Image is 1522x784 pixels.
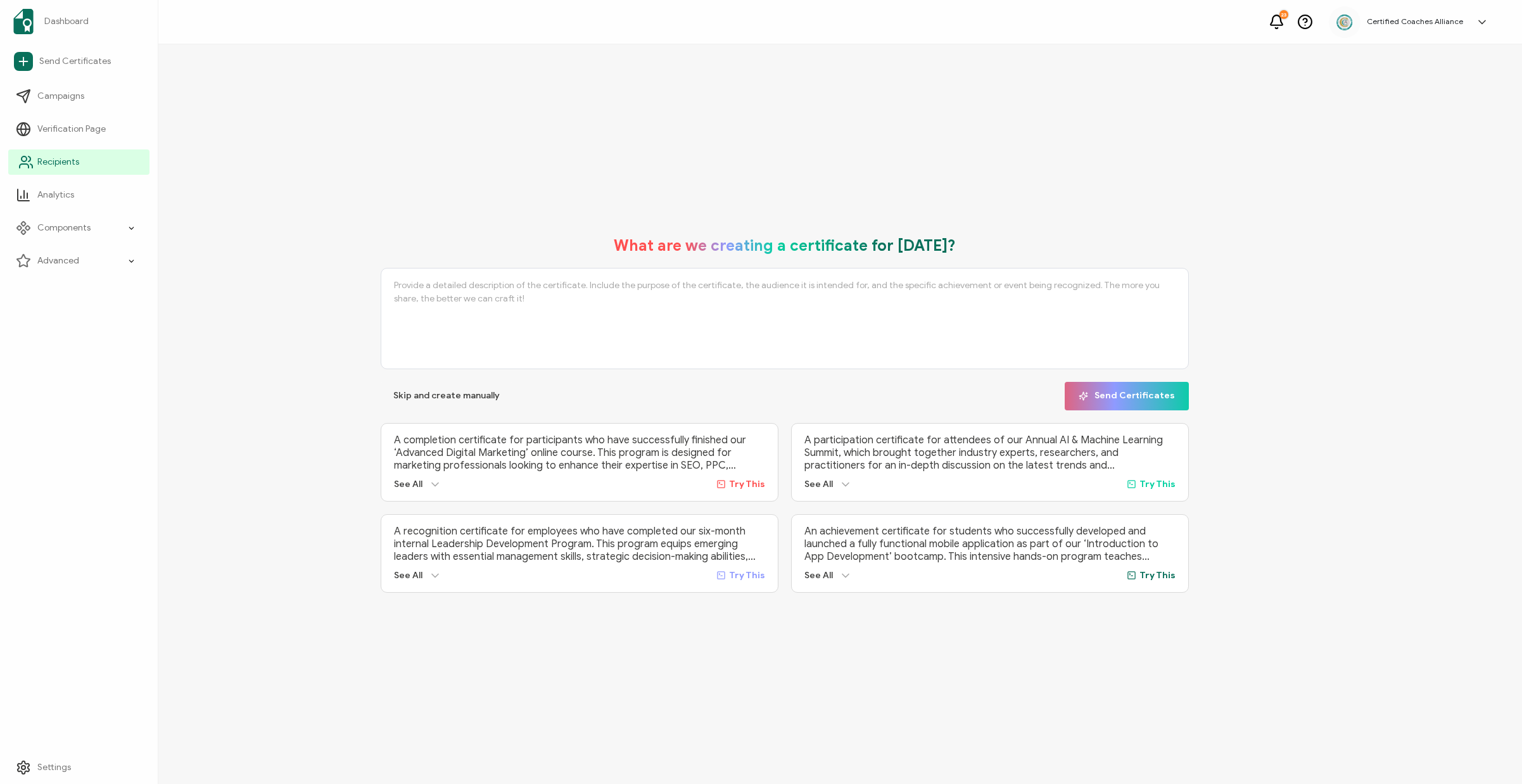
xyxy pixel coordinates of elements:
a: Analytics [8,182,149,208]
span: See All [394,570,422,581]
span: Dashboard [44,15,89,28]
button: Skip and create manually [381,382,512,410]
a: Settings [8,755,149,780]
span: Send Certificates [39,55,111,68]
span: Verification Page [37,123,106,136]
span: Try This [1139,479,1176,490]
span: See All [804,570,833,581]
span: Recipients [37,156,79,168]
span: Analytics [37,189,74,201]
a: Send Certificates [8,47,149,76]
h5: Certified Coaches Alliance [1367,17,1463,26]
span: Try This [729,479,765,490]
div: 23 [1279,10,1288,19]
a: Campaigns [8,84,149,109]
span: Components [37,222,91,234]
p: An achievement certificate for students who successfully developed and launched a fully functiona... [804,525,1176,563]
p: A completion certificate for participants who have successfully finished our ‘Advanced Digital Ma... [394,434,765,472]
p: A participation certificate for attendees of our Annual AI & Machine Learning Summit, which broug... [804,434,1176,472]
span: Campaigns [37,90,84,103]
img: 2aa27aa7-df99-43f9-bc54-4d90c804c2bd.png [1335,13,1354,32]
a: Verification Page [8,117,149,142]
span: Advanced [37,255,79,267]
iframe: Chat Widget [1459,723,1522,784]
a: Dashboard [8,4,149,39]
span: See All [804,479,833,490]
img: sertifier-logomark-colored.svg [13,9,34,34]
a: Recipients [8,149,149,175]
p: A recognition certificate for employees who have completed our six-month internal Leadership Deve... [394,525,765,563]
button: Send Certificates [1065,382,1189,410]
span: Skip and create manually [393,391,500,400]
span: Try This [729,570,765,581]
span: Try This [1139,570,1176,581]
h1: What are we creating a certificate for [DATE]? [614,236,956,255]
span: Settings [37,761,71,774]
span: Send Certificates [1079,391,1175,401]
span: See All [394,479,422,490]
